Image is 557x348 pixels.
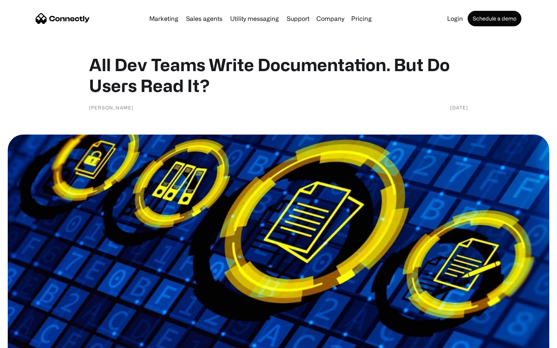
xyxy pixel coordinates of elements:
[8,334,46,345] aside: Language selected: English
[183,15,226,22] a: Sales agents
[316,13,344,24] div: Company
[284,15,313,22] a: Support
[450,104,468,111] div: [DATE]
[146,15,181,22] a: Marketing
[348,15,375,22] a: Pricing
[15,334,46,345] ul: Language list
[89,54,468,96] h1: All Dev Teams Write Documentation. But Do Users Read It?
[468,11,521,26] a: Schedule a demo
[227,15,282,22] a: Utility messaging
[89,104,133,111] div: [PERSON_NAME]
[444,15,466,22] a: Login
